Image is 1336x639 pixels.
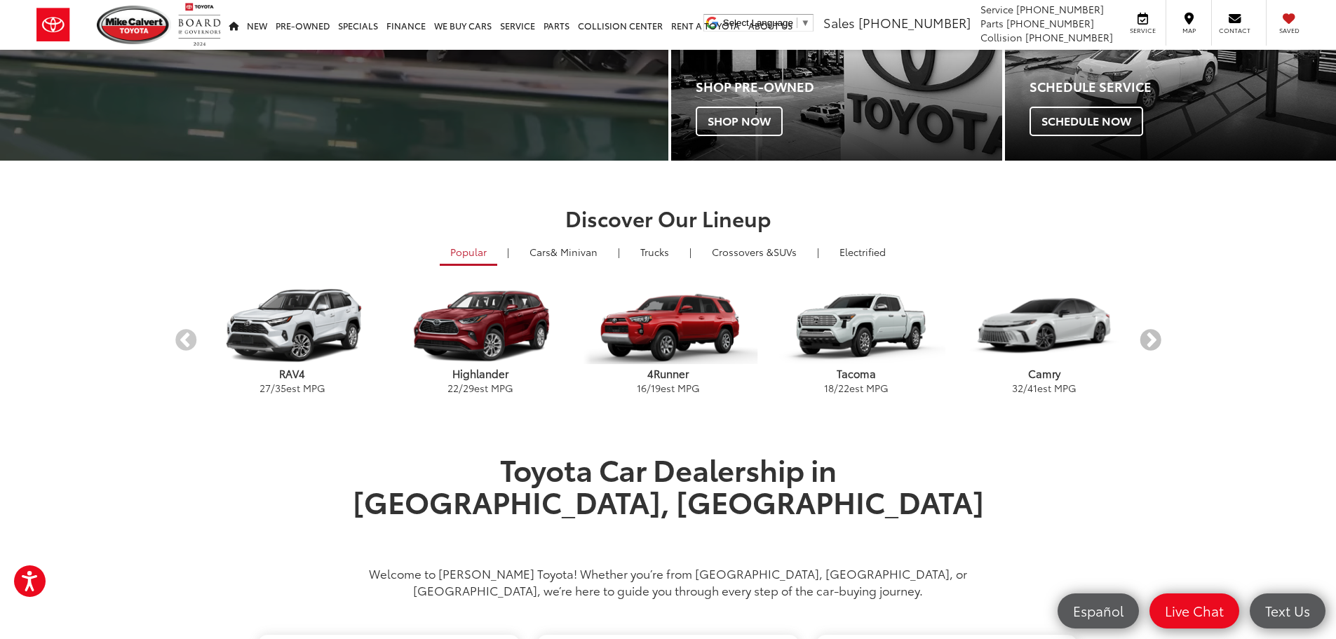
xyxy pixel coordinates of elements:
[630,240,680,264] a: Trucks
[1030,107,1143,136] span: Schedule Now
[696,80,1002,94] h4: Shop Pre-Owned
[1250,593,1325,628] a: Text Us
[637,381,647,395] span: 16
[1219,26,1250,35] span: Contact
[686,245,695,259] li: |
[858,13,971,32] span: [PHONE_NUMBER]
[824,381,834,395] span: 18
[1030,80,1336,94] h4: Schedule Service
[574,381,762,395] p: / est MPG
[504,245,513,259] li: |
[980,30,1023,44] span: Collision
[696,107,783,136] span: Shop Now
[950,381,1138,395] p: / est MPG
[823,13,855,32] span: Sales
[614,245,623,259] li: |
[1274,26,1304,35] span: Saved
[440,240,497,266] a: Popular
[950,366,1138,381] p: Camry
[1058,593,1139,628] a: Español
[980,2,1013,16] span: Service
[1127,26,1159,35] span: Service
[579,288,757,364] img: Toyota 4Runner
[801,18,810,28] span: ▼
[651,381,661,395] span: 19
[386,366,574,381] p: Highlander
[391,288,569,364] img: Toyota Highlander
[574,366,762,381] p: 4Runner
[1025,30,1113,44] span: [PHONE_NUMBER]
[829,240,896,264] a: Electrified
[1066,602,1131,619] span: Español
[463,381,474,395] span: 29
[342,452,994,550] h1: Toyota Car Dealership in [GEOGRAPHIC_DATA], [GEOGRAPHIC_DATA]
[1012,381,1023,395] span: 32
[447,381,459,395] span: 22
[174,276,1163,407] aside: carousel
[97,6,171,44] img: Mike Calvert Toyota
[386,381,574,395] p: / est MPG
[198,381,386,395] p: / est MPG
[203,288,382,364] img: Toyota RAV4
[701,240,807,264] a: SUVs
[198,366,386,381] p: RAV4
[259,381,271,395] span: 27
[1006,16,1094,30] span: [PHONE_NUMBER]
[814,245,823,259] li: |
[342,565,994,598] p: Welcome to [PERSON_NAME] Toyota! Whether you’re from [GEOGRAPHIC_DATA], [GEOGRAPHIC_DATA], or [GE...
[1158,602,1231,619] span: Live Chat
[1149,593,1239,628] a: Live Chat
[275,381,286,395] span: 35
[838,381,849,395] span: 22
[174,329,198,354] button: Previous
[519,240,608,264] a: Cars
[767,288,945,364] img: Toyota Tacoma
[1173,26,1204,35] span: Map
[551,245,598,259] span: & Minivan
[762,366,950,381] p: Tacoma
[1138,329,1163,354] button: Next
[954,288,1133,364] img: Toyota Camry
[1016,2,1104,16] span: [PHONE_NUMBER]
[174,206,1163,229] h2: Discover Our Lineup
[1258,602,1317,619] span: Text Us
[762,381,950,395] p: / est MPG
[980,16,1004,30] span: Parts
[712,245,774,259] span: Crossovers &
[1027,381,1037,395] span: 41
